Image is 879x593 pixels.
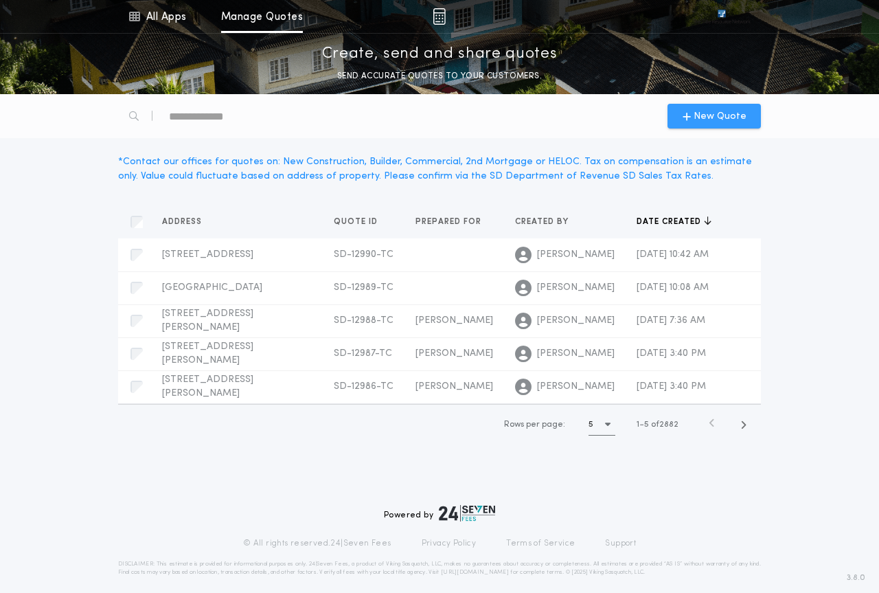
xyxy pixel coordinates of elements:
[637,315,705,326] span: [DATE] 7:36 AM
[605,538,636,549] a: Support
[537,281,615,295] span: [PERSON_NAME]
[589,414,615,436] button: 5
[162,282,262,293] span: [GEOGRAPHIC_DATA]
[847,572,865,584] span: 3.8.0
[537,347,615,361] span: [PERSON_NAME]
[433,8,446,25] img: img
[651,418,678,431] span: of 2882
[337,69,542,83] p: SEND ACCURATE QUOTES TO YOUR CUSTOMERS.
[334,249,393,260] span: SD-12990-TC
[162,309,253,333] span: [STREET_ADDRESS][PERSON_NAME]
[334,282,393,293] span: SD-12989-TC
[439,505,495,522] img: logo
[515,215,579,229] button: Created by
[589,418,593,432] h1: 5
[637,249,709,260] span: [DATE] 10:42 AM
[118,560,761,577] p: DISCLAIMER: This estimate is provided for informational purposes only. 24|Seven Fees, a product o...
[322,43,558,65] p: Create, send and share quotes
[334,381,393,392] span: SD-12986-TC
[537,380,615,394] span: [PERSON_NAME]
[162,215,212,229] button: Address
[504,421,565,429] span: Rows per page:
[667,104,761,128] button: New Quote
[384,505,495,522] div: Powered by
[637,215,711,229] button: Date created
[693,10,751,23] img: vs-icon
[334,348,392,359] span: SD-12987-TC
[162,216,205,227] span: Address
[415,381,493,392] span: [PERSON_NAME]
[162,249,253,260] span: [STREET_ADDRESS]
[537,248,615,262] span: [PERSON_NAME]
[415,216,484,227] span: Prepared for
[162,374,253,399] span: [STREET_ADDRESS][PERSON_NAME]
[637,381,706,392] span: [DATE] 3:40 PM
[422,538,477,549] a: Privacy Policy
[515,216,571,227] span: Created by
[637,282,709,293] span: [DATE] 10:08 AM
[637,216,704,227] span: Date created
[537,314,615,328] span: [PERSON_NAME]
[118,155,761,183] div: * Contact our offices for quotes on: New Construction, Builder, Commercial, 2nd Mortgage or HELOC...
[415,315,493,326] span: [PERSON_NAME]
[694,109,746,124] span: New Quote
[637,348,706,359] span: [DATE] 3:40 PM
[644,421,649,429] span: 5
[506,538,575,549] a: Terms of Service
[637,421,639,429] span: 1
[334,315,393,326] span: SD-12988-TC
[415,348,493,359] span: [PERSON_NAME]
[334,216,380,227] span: Quote ID
[162,342,253,366] span: [STREET_ADDRESS][PERSON_NAME]
[243,538,391,549] p: © All rights reserved. 24|Seven Fees
[334,215,388,229] button: Quote ID
[441,570,509,575] a: [URL][DOMAIN_NAME]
